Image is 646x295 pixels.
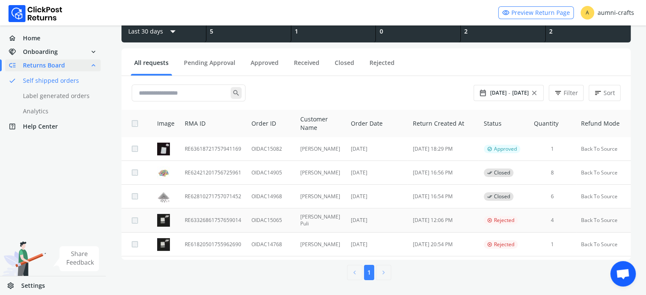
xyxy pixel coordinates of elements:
td: OIDAC14768 [246,233,295,256]
span: done [8,75,16,87]
span: Home [23,34,40,42]
td: [DATE] 18:29 PM [408,137,479,161]
td: 6 [529,185,576,208]
div: 0 [379,27,457,36]
span: Returns Board [23,61,65,70]
span: settings [7,280,21,292]
td: 1 [529,233,576,256]
td: Back To Source [576,233,631,256]
a: Closed [331,59,358,73]
a: Rejected [366,59,398,73]
span: visibility [502,7,510,19]
span: expand_more [90,46,97,58]
button: sortSort [589,85,621,101]
th: Status [479,110,529,137]
th: Order Date [346,110,408,137]
td: RE63326861757659014 [180,208,246,233]
a: homeHome [5,32,101,44]
div: 5 [210,27,288,36]
th: Image [147,110,180,137]
img: Logo [8,5,62,22]
a: Received [291,59,323,73]
td: [PERSON_NAME] [295,137,346,161]
td: [DATE] 20:54 PM [408,233,479,256]
td: OIDAC14905 [246,161,295,185]
span: handshake [8,46,23,58]
span: Filter [564,89,578,97]
span: search [231,87,242,99]
span: home [8,32,23,44]
span: Rejected [494,217,514,224]
td: [PERSON_NAME] Puli [295,208,346,233]
button: 1 [364,265,374,280]
span: highlight_off [487,241,492,248]
td: [DATE] [346,161,408,185]
div: Open chat [610,261,636,287]
img: row_image [157,143,170,155]
th: Order ID [246,110,295,137]
span: [DATE] [512,90,529,96]
th: Customer Name [295,110,346,137]
button: chevron_right [376,265,391,280]
th: Refund Mode [576,110,631,137]
td: OIDAC14968 [246,185,295,208]
span: Help Center [23,122,58,131]
td: Back To Source [576,137,631,161]
td: RE62810271757071452 [180,185,246,208]
td: [DATE] [346,185,408,208]
a: Pending Approval [181,59,239,73]
td: [PERSON_NAME] [295,161,346,185]
span: low_priority [8,59,23,71]
div: 1 [295,27,372,36]
a: visibilityPreview Return Page [498,6,574,19]
img: row_image [157,166,170,179]
span: expand_less [90,59,97,71]
td: 4 [529,208,576,233]
a: help_centerHelp Center [5,121,101,132]
span: arrow_drop_down [166,24,179,39]
td: [DATE] [346,233,408,256]
a: Analytics [5,105,111,117]
td: [PERSON_NAME] [295,185,346,208]
img: row_image [157,214,170,227]
td: Back To Source [576,208,631,233]
td: Back To Source [576,185,631,208]
td: [DATE] [346,208,408,233]
th: RMA ID [180,110,246,137]
th: Return Created At [408,110,479,137]
span: close [530,87,538,99]
span: Approved [494,146,517,152]
td: RE61820501755962690 [180,233,246,256]
span: - [508,89,511,97]
span: Settings [21,281,45,290]
img: row_image [157,238,170,251]
a: All requests [131,59,172,73]
img: row_image [157,190,170,203]
span: Rejected [494,241,514,248]
td: RE62421201756725961 [180,161,246,185]
td: [PERSON_NAME] [295,233,346,256]
a: Label generated orders [5,90,111,102]
span: Closed [494,193,510,200]
td: Back To Source [576,161,631,185]
td: [DATE] [346,137,408,161]
span: date_range [479,87,487,99]
div: aumni-crafts [581,6,634,20]
td: OIDAC15065 [246,208,295,233]
span: chevron_right [380,267,387,278]
span: filter_list [554,87,562,99]
td: OIDAC15082 [246,137,295,161]
td: 8 [529,161,576,185]
span: done_all [487,169,492,176]
div: 2 [464,27,542,36]
span: done_all [487,193,492,200]
div: 2 [549,27,627,36]
a: Approved [247,59,282,73]
span: Onboarding [23,48,58,56]
span: sort [594,87,602,99]
span: verified [487,146,492,152]
span: [DATE] [490,90,507,96]
span: highlight_off [487,217,492,224]
td: 1 [529,137,576,161]
th: Quantity [529,110,576,137]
